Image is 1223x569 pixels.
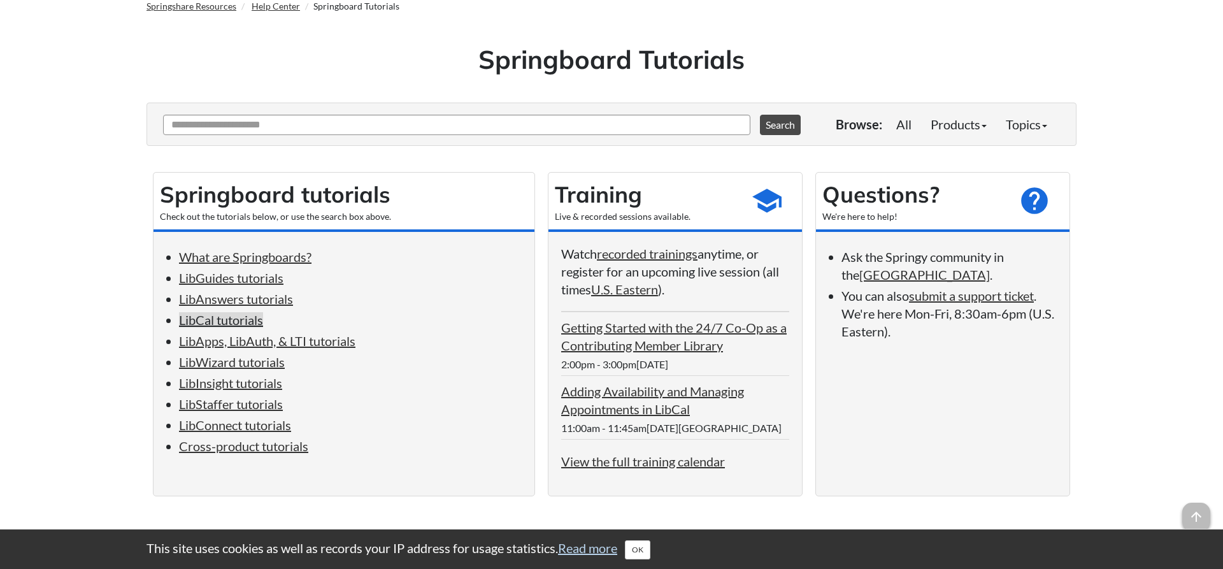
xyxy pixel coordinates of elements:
[859,267,990,282] a: [GEOGRAPHIC_DATA]
[179,417,291,433] a: LibConnect tutorials
[597,246,697,261] a: recorded trainings
[561,320,787,353] a: Getting Started with the 24/7 Co-Op as a Contributing Member Library
[625,540,650,559] button: Close
[591,282,658,297] a: U.S. Eastern
[160,179,528,210] h2: Springboard tutorials
[555,210,738,223] div: Live & recorded sessions available.
[179,270,283,285] a: LibGuides tutorials
[841,248,1057,284] li: Ask the Springy community in the .
[156,41,1067,77] h1: Springboard Tutorials
[561,245,789,298] p: Watch anytime, or register for an upcoming live session (all times ).
[558,540,617,556] a: Read more
[555,179,738,210] h2: Training
[179,249,311,264] a: What are Springboards?
[561,384,744,417] a: Adding Availability and Managing Appointments in LibCal
[561,422,782,434] span: 11:00am - 11:45am[DATE][GEOGRAPHIC_DATA]
[760,115,801,135] button: Search
[179,396,283,412] a: LibStaffer tutorials
[179,438,308,454] a: Cross-product tutorials
[1182,504,1210,519] a: arrow_upward
[822,179,1006,210] h2: Questions?
[887,112,921,137] a: All
[179,375,282,391] a: LibInsight tutorials
[561,454,725,469] a: View the full training calendar
[841,287,1057,340] li: You can also . We're here Mon-Fri, 8:30am-6pm (U.S. Eastern).
[179,333,355,349] a: LibApps, LibAuth, & LTI tutorials
[1182,503,1210,531] span: arrow_upward
[751,185,783,217] span: school
[179,312,263,328] a: LibCal tutorials
[1019,185,1050,217] span: help
[822,210,1006,223] div: We're here to help!
[147,1,236,11] a: Springshare Resources
[909,288,1034,303] a: submit a support ticket
[921,112,996,137] a: Products
[134,539,1089,559] div: This site uses cookies as well as records your IP address for usage statistics.
[179,291,293,306] a: LibAnswers tutorials
[836,115,882,133] p: Browse:
[179,354,285,370] a: LibWizard tutorials
[561,358,668,370] span: 2:00pm - 3:00pm[DATE]
[160,210,528,223] div: Check out the tutorials below, or use the search box above.
[252,1,300,11] a: Help Center
[996,112,1057,137] a: Topics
